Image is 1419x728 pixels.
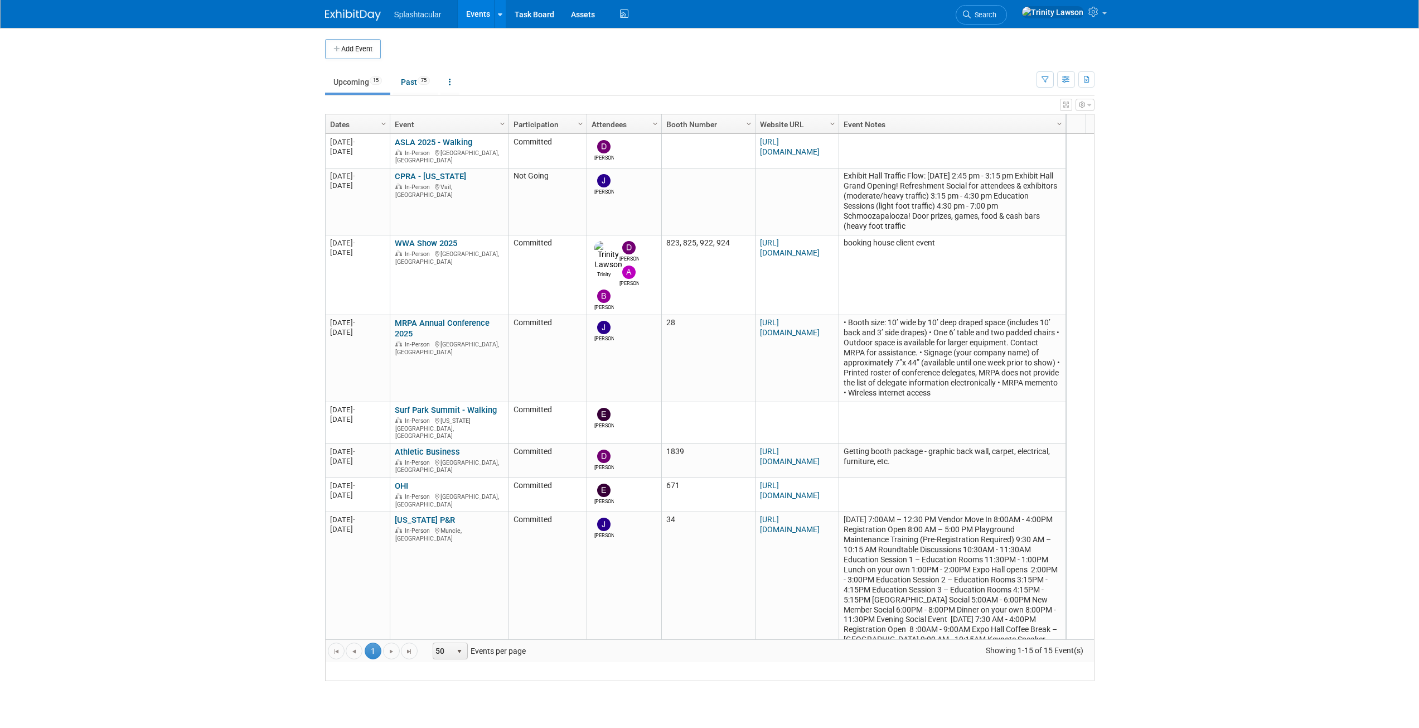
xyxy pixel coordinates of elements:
[395,249,503,266] div: [GEOGRAPHIC_DATA], [GEOGRAPHIC_DATA]
[353,481,355,490] span: -
[330,405,385,414] div: [DATE]
[353,515,355,524] span: -
[405,527,433,534] span: In-Person
[418,76,430,85] span: 75
[330,248,385,257] div: [DATE]
[956,5,1007,25] a: Search
[353,406,355,414] span: -
[330,414,385,424] div: [DATE]
[395,417,402,423] img: In-Person Event
[393,71,438,93] a: Past75
[455,647,464,656] span: select
[405,250,433,258] span: In-Person
[828,119,837,128] span: Column Settings
[597,484,611,497] img: Enrico Rossi
[508,478,587,512] td: Committed
[405,341,433,348] span: In-Person
[405,647,414,656] span: Go to the last page
[574,115,587,132] a: Column Settings
[395,318,490,339] a: MRPA Annual Conference 2025
[744,119,753,128] span: Column Settings
[576,119,585,128] span: Column Settings
[760,318,820,337] a: [URL][DOMAIN_NAME]
[594,421,614,430] div: Enrico Rossi
[353,319,355,327] span: -
[332,647,341,656] span: Go to the first page
[622,241,636,254] img: Drew Ford
[433,643,452,659] span: 50
[597,450,611,463] img: Drew Ford
[508,512,587,659] td: Committed
[395,339,503,356] div: [GEOGRAPHIC_DATA], [GEOGRAPHIC_DATA]
[330,318,385,327] div: [DATE]
[395,184,402,189] img: In-Person Event
[594,153,614,162] div: Drew Ford
[975,643,1093,658] span: Showing 1-15 of 15 Event(s)
[597,321,611,334] img: Jimmy Nigh
[594,497,614,505] div: Enrico Rossi
[839,168,1066,235] td: Exhibit Hall Traffic Flow: [DATE] 2:45 pm - 3:15 pm Exhibit Hall Grand Opening! Refreshment Socia...
[844,115,1058,134] a: Event Notes
[383,643,400,659] a: Go to the next page
[379,119,388,128] span: Column Settings
[395,457,503,474] div: [GEOGRAPHIC_DATA], [GEOGRAPHIC_DATA]
[661,235,755,315] td: 823, 825, 922, 924
[666,115,748,134] a: Booth Number
[760,481,820,500] a: [URL][DOMAIN_NAME]
[418,643,537,659] span: Events per page
[661,478,755,512] td: 671
[508,315,587,402] td: Committed
[619,279,639,287] div: Alex Weidman
[1021,6,1084,18] img: Trinity Lawson
[395,405,497,415] a: Surf Park Summit - Walking
[592,115,654,134] a: Attendees
[508,443,587,478] td: Committed
[405,459,433,466] span: In-Person
[508,402,587,444] td: Committed
[395,515,455,525] a: [US_STATE] P&R
[760,447,820,466] a: [URL][DOMAIN_NAME]
[395,459,402,465] img: In-Person Event
[330,524,385,534] div: [DATE]
[377,115,390,132] a: Column Settings
[594,334,614,343] div: Jimmy Nigh
[1053,115,1066,132] a: Column Settings
[661,443,755,478] td: 1839
[597,408,611,421] img: Enrico Rossi
[395,491,503,508] div: [GEOGRAPHIC_DATA], [GEOGRAPHIC_DATA]
[395,150,402,155] img: In-Person Event
[395,447,460,457] a: Athletic Business
[597,174,611,187] img: Jimmy Nigh
[514,115,579,134] a: Participation
[839,315,1066,402] td: • Booth size: 10’ wide by 10’ deep draped space (includes 10’ back and 3’ side drapes) • One 6’ t...
[760,515,820,534] a: [URL][DOMAIN_NAME]
[594,531,614,539] div: Jimmy Nigh
[1055,119,1064,128] span: Column Settings
[508,235,587,315] td: Committed
[330,115,382,134] a: Dates
[760,238,820,257] a: [URL][DOMAIN_NAME]
[328,643,345,659] a: Go to the first page
[395,182,503,199] div: Vail, [GEOGRAPHIC_DATA]
[330,137,385,147] div: [DATE]
[594,270,614,278] div: Trinity Lawson
[661,512,755,659] td: 34
[498,119,507,128] span: Column Settings
[839,443,1066,478] td: Getting booth package - graphic back wall, carpet, electrical, furniture, etc.
[395,137,472,147] a: ASLA 2025 - Walking
[395,171,466,181] a: CPRA - [US_STATE]
[395,416,503,440] div: [US_STATE][GEOGRAPHIC_DATA], [GEOGRAPHIC_DATA]
[330,515,385,524] div: [DATE]
[330,171,385,181] div: [DATE]
[594,463,614,471] div: Drew Ford
[325,71,390,93] a: Upcoming15
[353,239,355,247] span: -
[395,481,408,491] a: OHI
[395,238,457,248] a: WWA Show 2025
[330,238,385,248] div: [DATE]
[365,643,381,659] span: 1
[330,181,385,190] div: [DATE]
[394,10,442,19] span: Splashtacular
[597,140,611,153] img: Drew Ford
[330,456,385,466] div: [DATE]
